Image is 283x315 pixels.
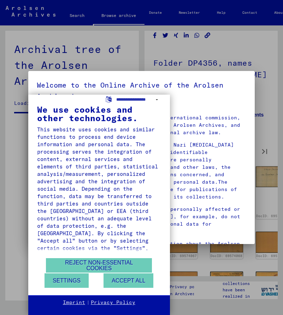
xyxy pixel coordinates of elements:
a: Imprint [63,299,85,306]
button: Settings [45,273,89,288]
div: We use cookies and other technologies. [37,105,161,122]
button: Accept all [104,273,153,288]
div: This website uses cookies and similar functions to process end device information and personal da... [37,126,161,289]
a: Privacy Policy [91,299,135,306]
button: Reject non-essential cookies [46,258,152,273]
